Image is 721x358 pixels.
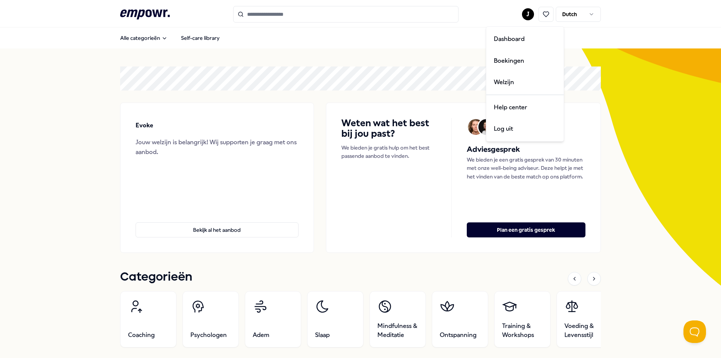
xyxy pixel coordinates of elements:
a: Help center [488,97,562,118]
a: Welzijn [488,71,562,93]
a: Dashboard [488,28,562,50]
a: Boekingen [488,50,562,72]
div: Log uit [488,118,562,140]
div: J [486,26,564,142]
